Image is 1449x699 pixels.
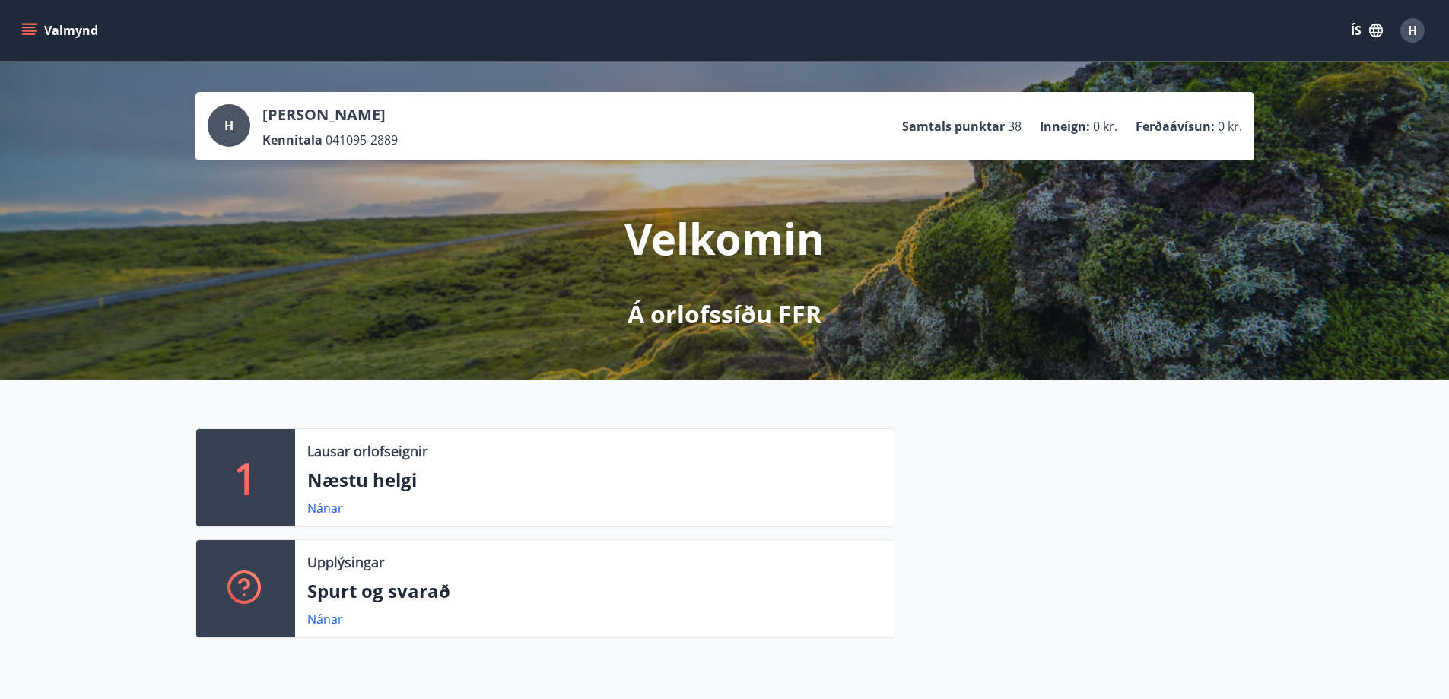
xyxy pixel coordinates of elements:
a: Nánar [307,611,343,628]
button: menu [18,17,104,44]
span: H [1408,22,1417,39]
p: Á orlofssíðu FFR [628,297,821,331]
p: Næstu helgi [307,467,882,493]
button: H [1394,12,1431,49]
p: [PERSON_NAME] [262,104,398,126]
a: Nánar [307,500,343,516]
p: Lausar orlofseignir [307,441,427,461]
span: 041095-2889 [326,132,398,148]
p: Samtals punktar [902,118,1005,135]
p: Spurt og svarað [307,578,882,604]
p: Kennitala [262,132,323,148]
button: ÍS [1343,17,1391,44]
p: Upplýsingar [307,552,384,572]
span: 38 [1008,118,1022,135]
span: 0 kr. [1093,118,1117,135]
span: 0 kr. [1218,118,1242,135]
p: Ferðaávísun : [1136,118,1215,135]
p: Velkomin [624,209,825,267]
p: 1 [234,449,258,507]
span: H [224,117,234,134]
p: Inneign : [1040,118,1090,135]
